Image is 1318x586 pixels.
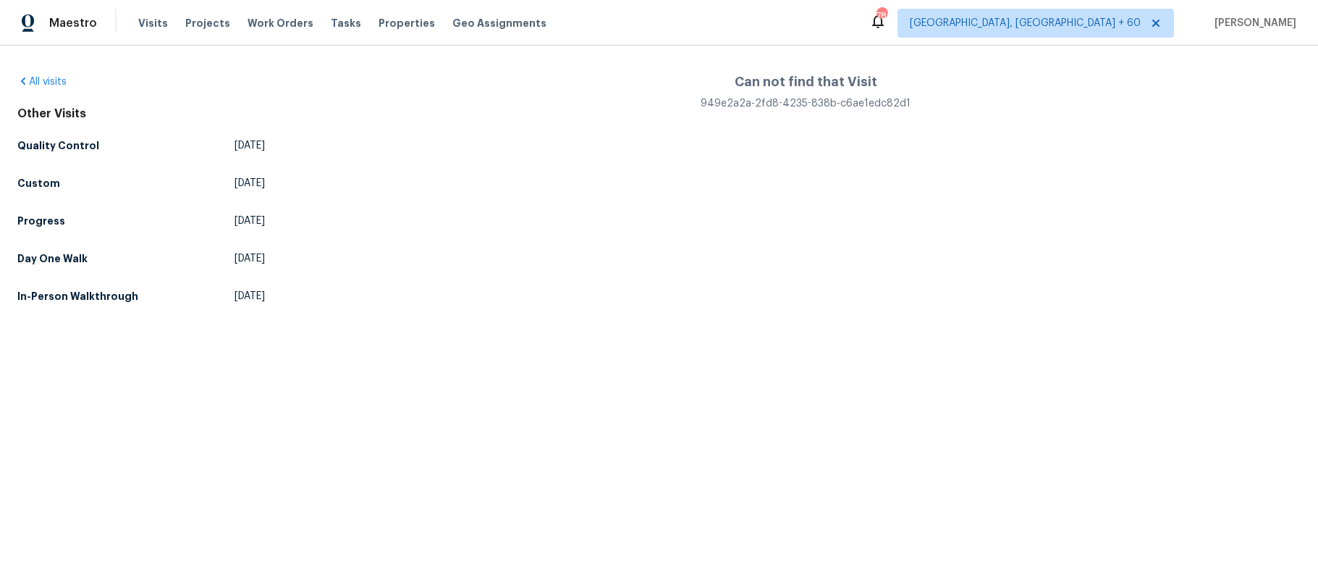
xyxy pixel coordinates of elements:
[17,106,265,121] div: Other Visits
[17,246,265,272] a: Day One Walk[DATE]
[876,9,887,23] div: 786
[910,16,1141,30] span: [GEOGRAPHIC_DATA], [GEOGRAPHIC_DATA] + 60
[379,16,435,30] span: Properties
[17,251,88,266] h5: Day One Walk
[1209,16,1296,30] span: [PERSON_NAME]
[17,170,265,196] a: Custom[DATE]
[235,214,265,228] span: [DATE]
[49,16,97,30] span: Maestro
[17,283,265,309] a: In-Person Walkthrough[DATE]
[235,176,265,191] span: [DATE]
[452,16,546,30] span: Geo Assignments
[17,138,99,153] h5: Quality Control
[701,96,911,111] div: 949e2a2a-2fd8-4235-838b-c6ae1edc82d1
[17,208,265,234] a: Progress[DATE]
[17,133,265,159] a: Quality Control[DATE]
[17,176,60,191] h5: Custom
[701,75,911,89] h4: Can not find that Visit
[185,16,230,30] span: Projects
[138,16,168,30] span: Visits
[235,251,265,266] span: [DATE]
[248,16,313,30] span: Work Orders
[235,138,265,153] span: [DATE]
[17,214,65,228] h5: Progress
[331,18,361,28] span: Tasks
[235,289,265,304] span: [DATE]
[17,289,138,304] h5: In-Person Walkthrough
[17,77,67,87] a: All visits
